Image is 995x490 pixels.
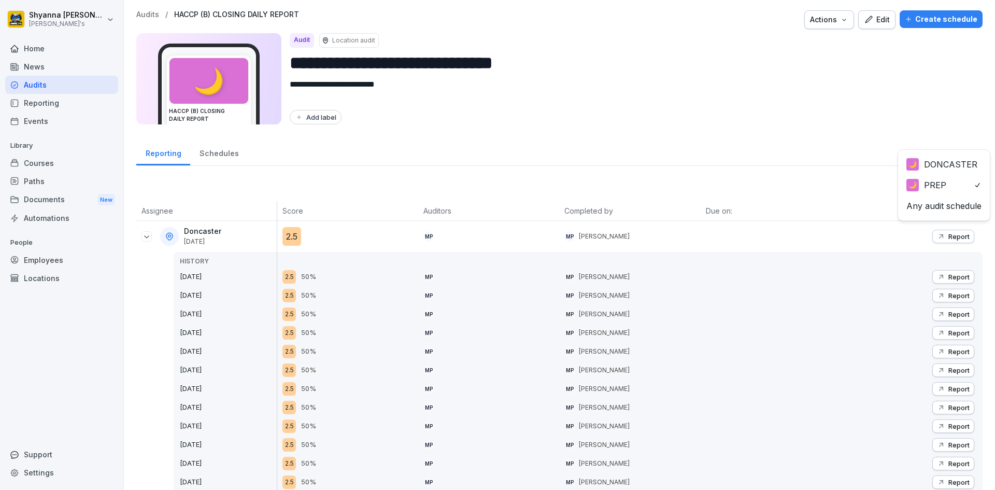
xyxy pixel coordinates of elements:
[948,441,970,449] p: Report
[906,200,982,212] span: Any audit schedule
[948,403,970,412] p: Report
[948,291,970,300] p: Report
[948,385,970,393] p: Report
[905,13,977,25] div: Create schedule
[948,347,970,356] p: Report
[906,179,946,191] div: PREP
[948,273,970,281] p: Report
[864,14,890,25] div: Edit
[948,329,970,337] p: Report
[948,422,970,430] p: Report
[948,232,970,241] p: Report
[948,366,970,374] p: Report
[948,459,970,468] p: Report
[906,158,919,171] div: 🌙
[906,158,977,171] div: DONCASTER
[948,478,970,486] p: Report
[810,14,848,25] div: Actions
[948,310,970,318] p: Report
[906,179,919,191] div: 🌙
